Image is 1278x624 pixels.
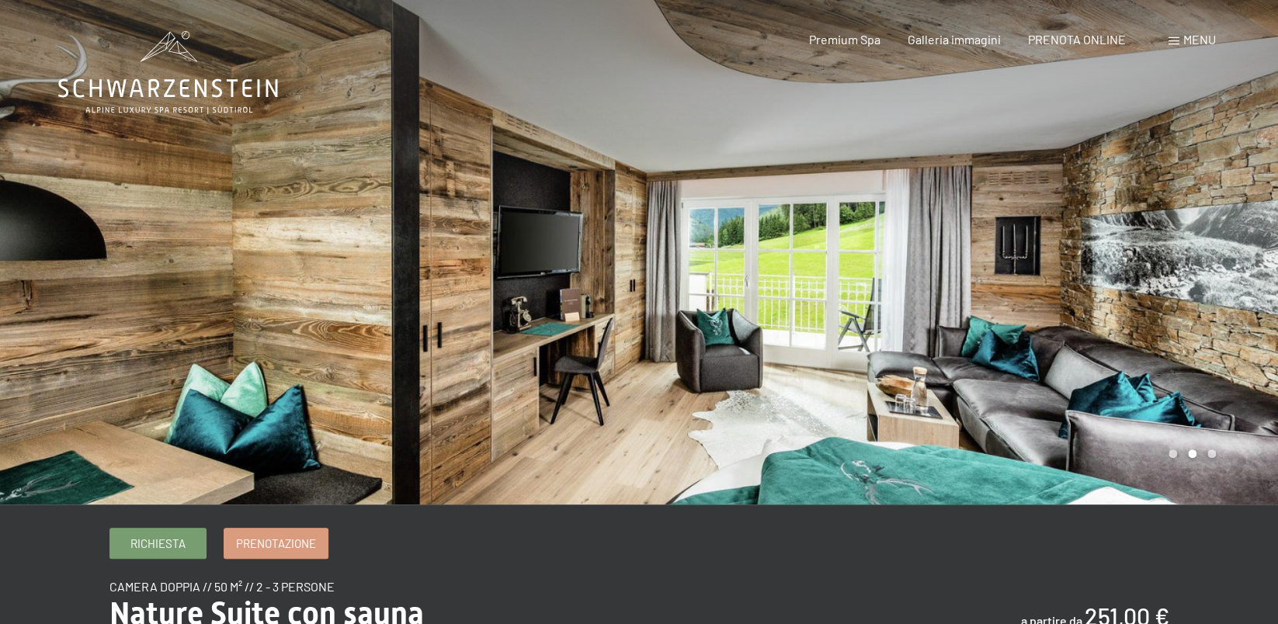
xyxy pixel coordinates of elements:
[1028,32,1126,47] a: PRENOTA ONLINE
[109,579,335,594] span: camera doppia // 50 m² // 2 - 3 persone
[236,536,316,552] span: Prenotazione
[130,536,186,552] span: Richiesta
[808,32,880,47] a: Premium Spa
[110,529,206,558] a: Richiesta
[908,32,1001,47] a: Galleria immagini
[224,529,328,558] a: Prenotazione
[1183,32,1216,47] span: Menu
